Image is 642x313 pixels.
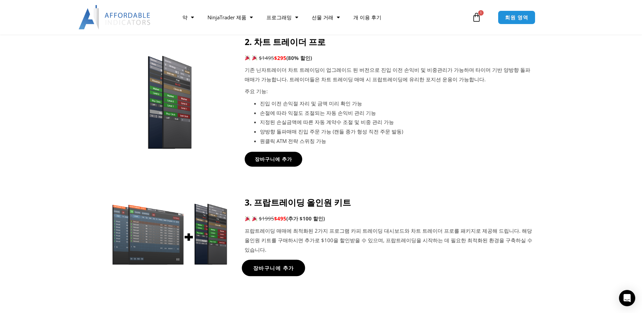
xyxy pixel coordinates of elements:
[176,9,201,25] a: 약
[498,11,535,24] a: 회원 영역
[260,108,533,118] li: 손절에 따라 익절도 조절되는 자동 손익비 관리 기능
[478,10,484,16] span: 1
[347,9,388,25] a: 개 이용 후기
[274,215,286,222] b: $495
[286,55,312,61] b: (80% 할인)
[286,215,325,222] b: (추가 $100 할인)
[242,260,305,276] a: 장바구니에 추가
[255,157,292,162] span: 장바구니에 추가
[260,137,533,146] li: 원클릭 ATM 전략 스위칭 가능
[260,99,533,108] li: 진입 이전 손익절 자리 및 금액 미리 확인 가능
[110,200,228,266] img: Screenshot 2024-11-20 150226 | Affordable Indicators – NinjaTrader
[245,55,250,60] img: 🎉
[260,127,533,137] li: 양방향 돌파매매 진입 주문 가능 (캔들 종가 형성 직전 주문 발동)
[260,9,305,25] a: 프로그래밍
[619,290,635,306] div: 인터콤 메신저 열기
[252,55,257,60] img: 🎉
[245,196,351,208] strong: 3. 프랍트레이딩 올인원 키트
[245,65,533,84] p: 기존 닌자트레이더 차트 트레이딩이 업그레이드 된 버전으로 진입 이전 손익비 및 비중관리가 가능하며 타이머 기반 양방향 돌파매매가 가능합니다. 트레이더들은 차트 트레이딩 매매 ...
[259,55,274,61] span: $1495
[245,36,326,47] strong: 2. 차트 트레이더 프로
[245,87,533,96] p: 주요 기능:
[245,216,250,221] img: 🎉
[505,15,528,20] span: 회원 영역
[123,47,215,149] img: Screenshot 2024-11-20 145837 | Affordable Indicators – NinjaTrader
[245,226,533,255] p: 프랍트레이딩 매매에 최적화된 2가지 프로그램 카피 트레이딩 대시보드와 차트 트레이더 프로를 패키지로 제공해 드립니다. 해당 올인원 키트를 구매하시면 추가로 $100을 할인받을...
[252,216,257,221] img: 🎉
[305,9,347,25] a: 선물 거래
[259,215,274,222] span: $1995
[201,9,260,25] a: NinjaTrader 제품
[245,152,302,167] a: 장바구니에 추가
[176,9,470,25] nav: 메뉴
[462,7,491,27] a: 1
[274,55,286,61] b: $295
[260,118,533,127] li: 지정된 손실금액에 따른 자동 계약수 조절 및 비중 관리 가능
[79,5,151,29] img: LogoAI | Affordable Indicators – NinjaTrader
[253,265,294,270] span: 장바구니에 추가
